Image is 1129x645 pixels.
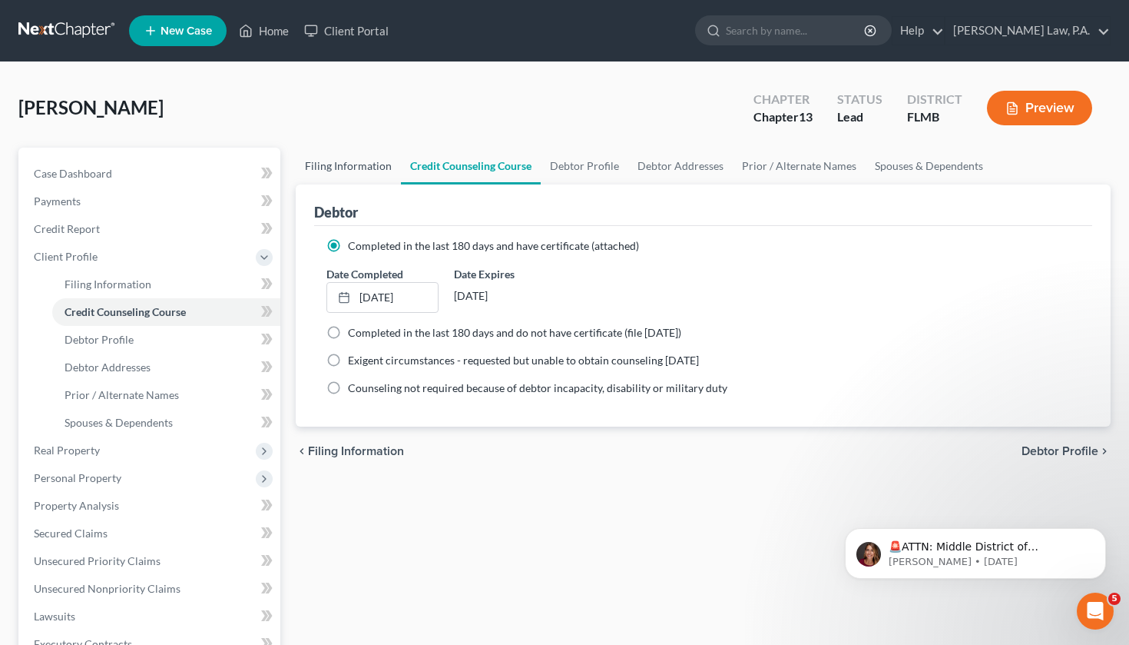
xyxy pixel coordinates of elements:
span: New Case [161,25,212,37]
span: Personal Property [34,471,121,484]
button: Debtor Profile chevron_right [1021,445,1111,457]
span: Unsecured Nonpriority Claims [34,582,180,595]
a: Debtor Profile [52,326,280,354]
a: Client Portal [296,17,396,45]
span: Completed in the last 180 days and do not have certificate (file [DATE]) [348,326,681,339]
span: Credit Counseling Course [65,305,186,318]
span: Client Profile [34,250,98,263]
a: Credit Report [22,215,280,243]
a: Unsecured Nonpriority Claims [22,575,280,603]
a: Spouses & Dependents [866,148,992,185]
a: Secured Claims [22,520,280,547]
div: Debtor [314,203,358,221]
div: Lead [837,108,882,126]
a: Property Analysis [22,492,280,520]
span: Lawsuits [34,610,75,623]
span: Debtor Addresses [65,361,151,374]
span: Filing Information [65,278,151,291]
span: 13 [799,109,813,124]
a: [DATE] [327,283,439,312]
span: Secured Claims [34,527,108,540]
div: Status [837,91,882,108]
a: Credit Counseling Course [52,298,280,326]
label: Date Completed [326,266,403,282]
span: Exigent circumstances - requested but unable to obtain counseling [DATE] [348,354,699,367]
a: Filing Information [52,271,280,298]
label: Date Expires [454,266,567,282]
span: Counseling not required because of debtor incapacity, disability or military duty [348,381,727,394]
a: Home [231,17,296,45]
a: Credit Counseling Course [401,148,541,185]
a: Payments [22,188,280,215]
span: Spouses & Dependents [65,416,173,429]
iframe: Intercom notifications message [822,496,1129,603]
a: Filing Information [296,148,401,185]
i: chevron_right [1098,445,1111,457]
div: FLMB [907,108,962,126]
span: Case Dashboard [34,167,112,180]
button: Preview [987,91,1092,125]
span: Property Analysis [34,499,119,512]
span: Credit Report [34,222,100,235]
span: Real Property [34,444,100,457]
div: Chapter [753,91,813,108]
a: Case Dashboard [22,160,280,188]
div: [DATE] [454,282,567,310]
a: [PERSON_NAME] Law, P.A. [945,17,1110,45]
span: Debtor Profile [65,333,134,346]
a: Spouses & Dependents [52,409,280,437]
input: Search by name... [726,16,866,45]
span: [PERSON_NAME] [18,96,164,118]
a: Unsecured Priority Claims [22,547,280,575]
div: Chapter [753,108,813,126]
span: Debtor Profile [1021,445,1098,457]
a: Prior / Alternate Names [733,148,866,185]
iframe: Intercom live chat [1077,593,1114,630]
span: Prior / Alternate Names [65,388,179,401]
a: Lawsuits [22,603,280,630]
a: Debtor Profile [541,148,628,185]
span: Unsecured Priority Claims [34,554,161,567]
div: District [907,91,962,108]
span: Filing Information [308,445,404,457]
a: Help [892,17,944,45]
span: 5 [1108,593,1121,605]
i: chevron_left [296,445,308,457]
span: Payments [34,194,81,208]
a: Debtor Addresses [628,148,733,185]
a: Debtor Addresses [52,354,280,381]
span: Completed in the last 180 days and have certificate (attached) [348,239,639,252]
button: chevron_left Filing Information [296,445,404,457]
a: Prior / Alternate Names [52,381,280,409]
